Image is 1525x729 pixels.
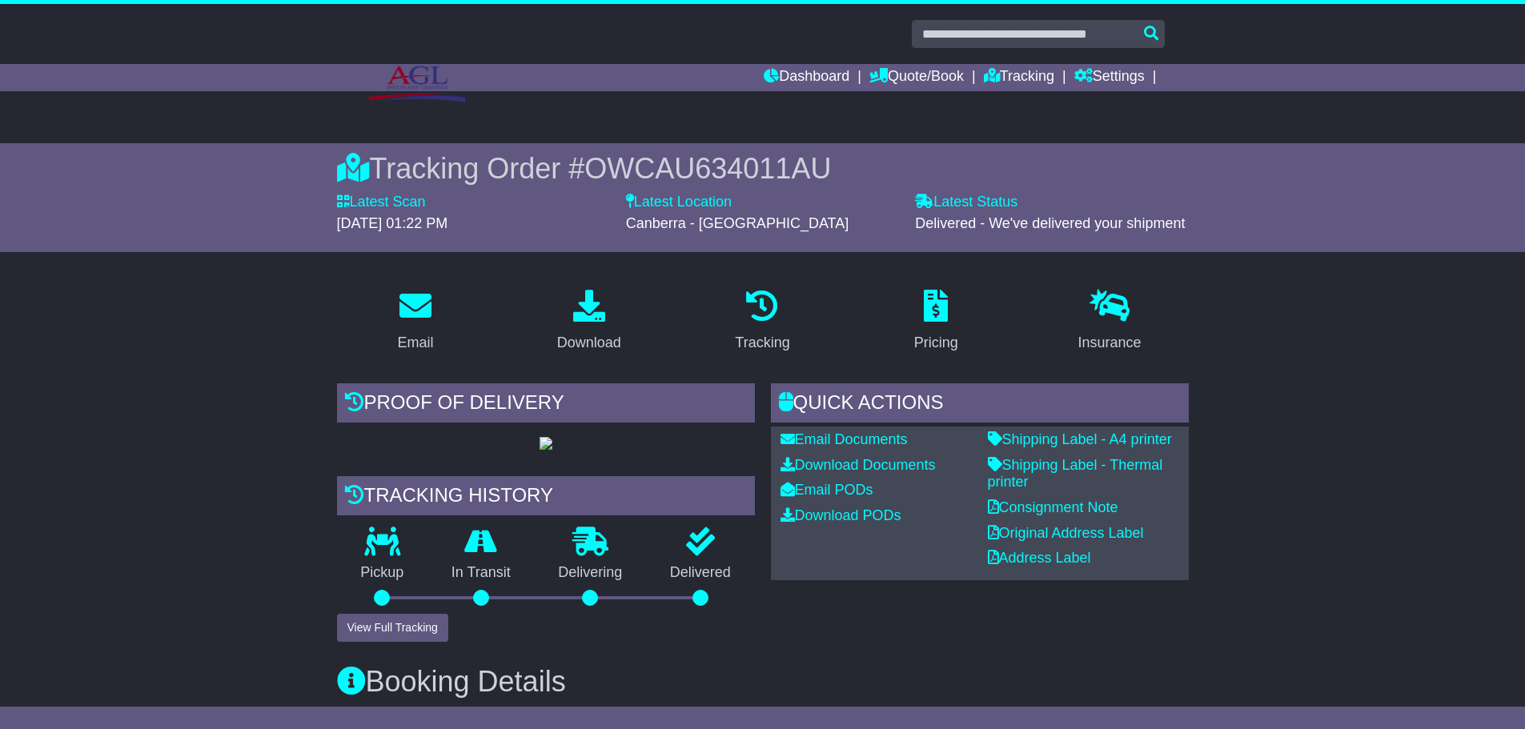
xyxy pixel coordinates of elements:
a: Email Documents [781,431,908,447]
a: Consignment Note [988,499,1118,515]
div: Quick Actions [771,383,1189,427]
label: Latest Location [626,194,732,211]
div: Tracking history [337,476,755,519]
span: Delivered - We've delivered your shipment [915,215,1185,231]
a: Download Documents [781,457,936,473]
span: Canberra - [GEOGRAPHIC_DATA] [626,215,849,231]
a: Quote/Book [869,64,964,91]
div: Insurance [1078,332,1142,354]
div: Download [557,332,621,354]
a: Insurance [1068,284,1152,359]
a: Original Address Label [988,525,1144,541]
p: Delivered [646,564,755,582]
a: Address Label [988,550,1091,566]
p: Pickup [337,564,428,582]
a: Settings [1074,64,1145,91]
p: Delivering [535,564,647,582]
a: Email PODs [781,482,873,498]
img: GetPodImage [540,437,552,450]
div: Pricing [914,332,958,354]
a: Tracking [724,284,800,359]
a: Download PODs [781,507,901,523]
button: View Full Tracking [337,614,448,642]
p: In Transit [427,564,535,582]
h3: Booking Details [337,666,1189,698]
a: Email [387,284,443,359]
div: Tracking [735,332,789,354]
a: Shipping Label - A4 printer [988,431,1172,447]
div: Proof of Delivery [337,383,755,427]
a: Tracking [984,64,1054,91]
a: Dashboard [764,64,849,91]
a: Download [547,284,632,359]
a: Shipping Label - Thermal printer [988,457,1163,491]
div: Tracking Order # [337,151,1189,186]
label: Latest Scan [337,194,426,211]
div: Email [397,332,433,354]
label: Latest Status [915,194,1017,211]
a: Pricing [904,284,969,359]
span: [DATE] 01:22 PM [337,215,448,231]
span: OWCAU634011AU [584,152,831,185]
